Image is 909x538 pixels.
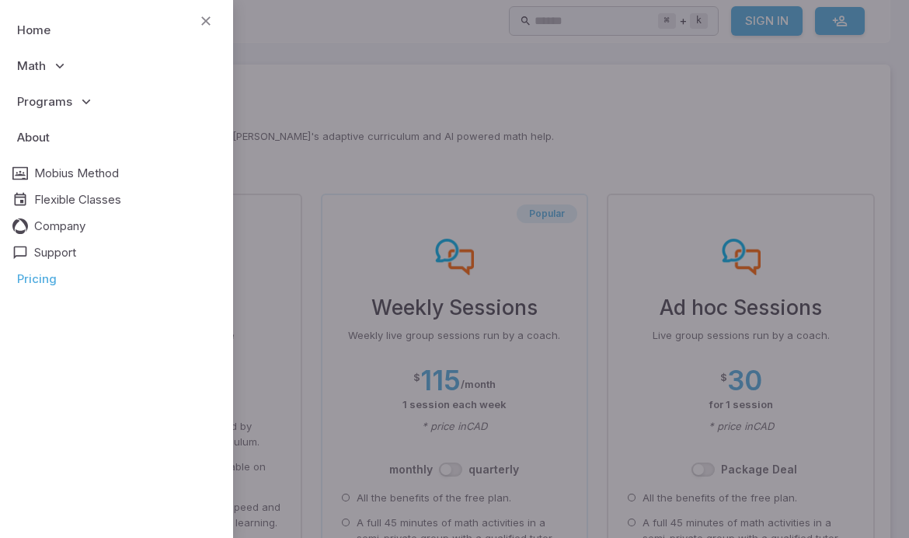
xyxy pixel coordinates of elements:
a: Home [12,12,221,48]
a: Flexible Classes [12,191,221,208]
a: Support [12,244,221,261]
span: About [17,129,50,146]
span: Mobius Method [34,165,119,182]
a: Company [12,218,221,235]
span: Company [34,218,85,235]
span: Support [34,244,76,261]
span: Flexible Classes [34,191,121,208]
span: Programs [17,93,72,110]
a: Mobius Method [12,165,221,182]
a: Pricing [12,261,221,297]
span: Math [17,58,46,75]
